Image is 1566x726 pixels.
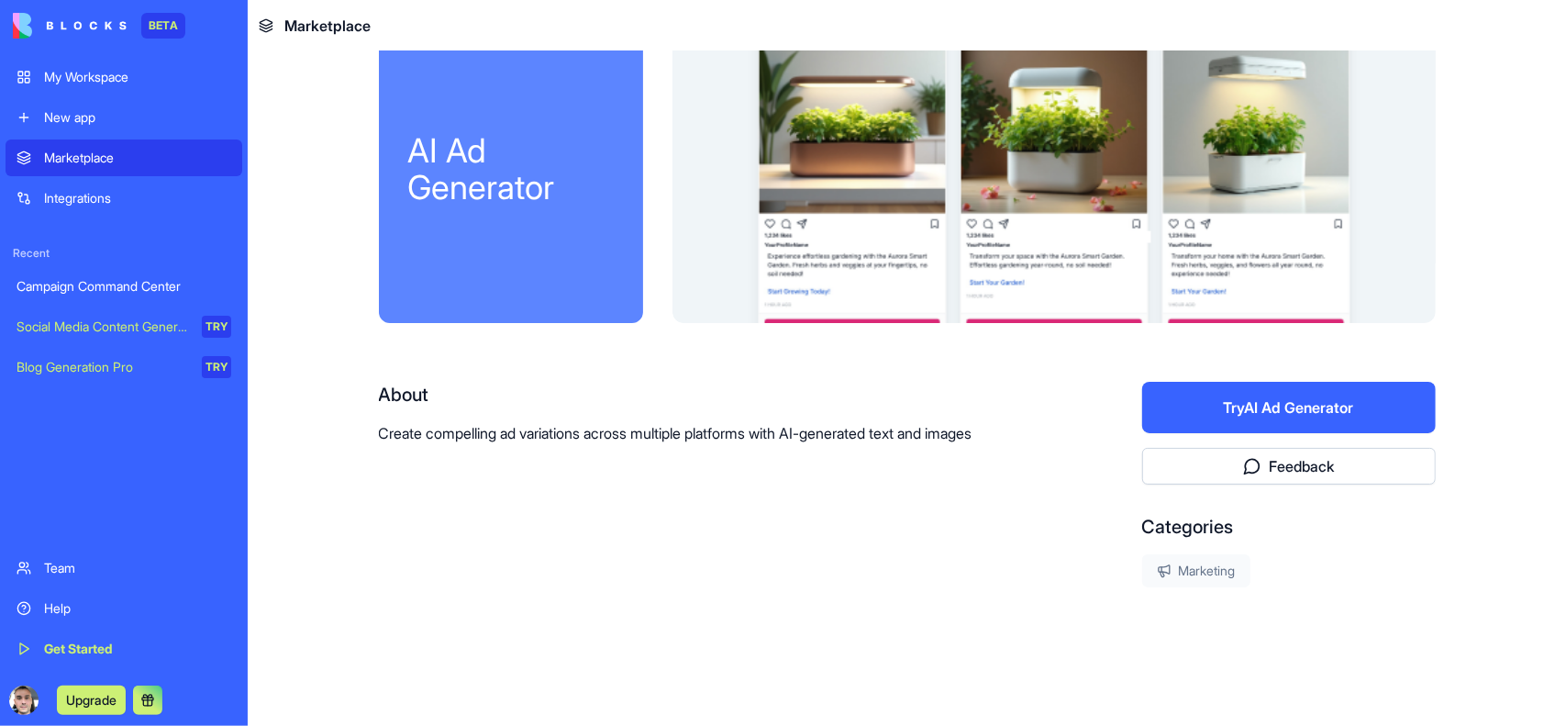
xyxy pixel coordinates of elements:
a: Campaign Command Center [6,268,242,305]
a: Get Started [6,631,242,667]
p: Create compelling ad variations across multiple platforms with AI-generated text and images [379,422,1025,444]
button: Feedback [1142,448,1436,485]
div: New app [44,108,231,127]
div: TRY [202,356,231,378]
a: Social Media Content GeneratorTRY [6,308,242,345]
div: Integrations [44,189,231,207]
button: TryAI Ad Generator [1142,382,1436,433]
a: BETA [13,13,185,39]
img: logo [13,13,127,39]
div: Get Started [44,640,231,658]
div: Help [44,599,231,618]
div: Marketing [1142,554,1250,587]
div: Blog Generation Pro [17,358,189,376]
a: Help [6,590,242,627]
button: Upgrade [57,686,126,715]
div: Categories [1142,514,1436,540]
a: New app [6,99,242,136]
div: TRY [202,316,231,338]
div: Team [44,559,231,577]
div: Marketplace [44,149,231,167]
a: Marketplace [6,140,242,176]
span: Recent [6,246,242,261]
span: Marketplace [284,15,371,37]
a: Team [6,550,242,586]
a: Integrations [6,180,242,217]
div: BETA [141,13,185,39]
a: My Workspace [6,59,242,95]
div: My Workspace [44,68,231,86]
div: About [379,382,1025,408]
img: ACg8ocJjQ3eqfaIhDINbgTz5bORbxHlKxrx4iBnlWn-Mq7w3cj2LRgQ=s96-c [9,686,39,715]
a: Blog Generation ProTRY [6,349,242,385]
div: AI Ad Generator [408,132,614,206]
a: Upgrade [57,690,126,709]
div: Social Media Content Generator [17,318,189,336]
div: Campaign Command Center [17,277,231,296]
